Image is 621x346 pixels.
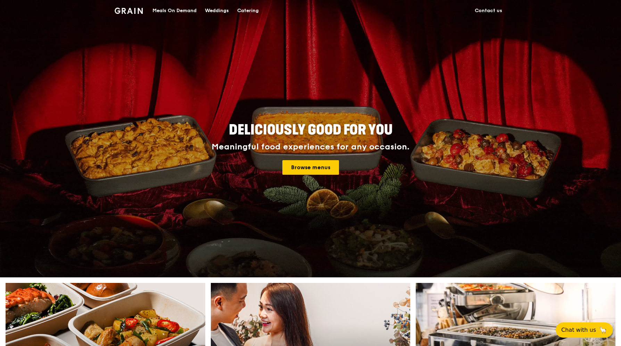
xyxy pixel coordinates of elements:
[237,0,259,21] div: Catering
[556,322,613,338] button: Chat with us🦙
[233,0,263,21] a: Catering
[185,142,436,152] div: Meaningful food experiences for any occasion.
[115,8,143,14] img: Grain
[152,0,197,21] div: Meals On Demand
[205,0,229,21] div: Weddings
[229,122,392,138] span: Deliciously good for you
[471,0,506,21] a: Contact us
[561,326,596,334] span: Chat with us
[201,0,233,21] a: Weddings
[599,326,607,334] span: 🦙
[282,160,339,175] a: Browse menus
